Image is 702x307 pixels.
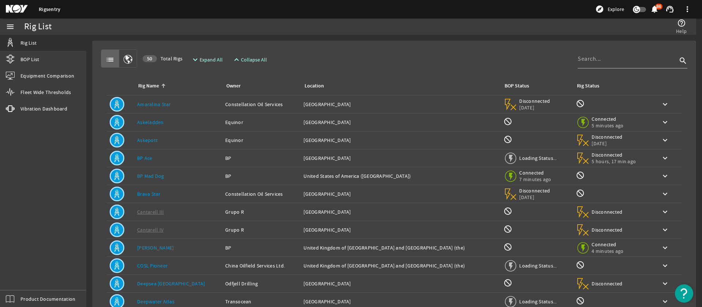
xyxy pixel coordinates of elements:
[232,55,238,64] mat-icon: expand_less
[503,225,512,233] mat-icon: BOP Monitoring not available for this rig
[675,284,693,303] button: Open Resource Center
[6,104,15,113] mat-icon: vibration
[20,72,74,79] span: Equipment Comparison
[576,261,585,269] mat-icon: Rig Monitoring not available for this rig
[592,209,623,215] span: Disconnected
[592,116,623,122] span: Connected
[303,119,498,126] div: [GEOGRAPHIC_DATA]
[519,187,550,194] span: Disconnected
[200,56,223,63] span: Expand All
[576,171,585,180] mat-icon: Rig Monitoring not available for this rig
[661,225,669,234] mat-icon: keyboard_arrow_down
[519,194,550,201] span: [DATE]
[592,140,623,147] span: [DATE]
[225,226,298,233] div: Grupo R
[305,82,324,90] div: Location
[650,5,658,13] button: 86
[303,280,498,287] div: [GEOGRAPHIC_DATA]
[20,105,67,112] span: Vibration Dashboard
[137,280,205,287] a: Deepsea [GEOGRAPHIC_DATA]
[503,207,512,216] mat-icon: BOP Monitoring not available for this rig
[505,82,529,90] div: BOP Status
[138,82,159,90] div: Rig Name
[143,55,182,62] span: Total Rigs
[503,243,512,251] mat-icon: BOP Monitoring not available for this rig
[225,101,298,108] div: Constellation Oil Services
[241,56,267,63] span: Collapse All
[576,189,585,198] mat-icon: Rig Monitoring not available for this rig
[303,172,498,180] div: United States of America ([GEOGRAPHIC_DATA])
[592,248,623,254] span: 4 minutes ago
[137,209,164,215] a: Cantarell III
[519,262,556,269] span: Loading Status...
[661,100,669,109] mat-icon: keyboard_arrow_down
[137,119,164,126] a: Askeladden
[503,135,512,144] mat-icon: BOP Monitoring not available for this rig
[303,190,498,198] div: [GEOGRAPHIC_DATA]
[137,82,216,90] div: Rig Name
[303,101,498,108] div: [GEOGRAPHIC_DATA]
[665,5,674,14] mat-icon: support_agent
[661,279,669,288] mat-icon: keyboard_arrow_down
[225,244,298,251] div: BP
[578,55,677,63] input: Search...
[679,0,696,18] button: more_vert
[519,176,551,183] span: 7 minutes ago
[503,278,512,287] mat-icon: BOP Monitoring not available for this rig
[303,208,498,216] div: [GEOGRAPHIC_DATA]
[661,297,669,306] mat-icon: keyboard_arrow_down
[137,155,152,161] a: BP Ace
[20,56,39,63] span: BOP List
[6,22,15,31] mat-icon: menu
[137,226,163,233] a: Cantarell IV
[225,82,295,90] div: Owner
[137,244,174,251] a: [PERSON_NAME]
[137,262,167,269] a: COSL Pioneer
[661,261,669,270] mat-icon: keyboard_arrow_down
[137,173,164,179] a: BP Mad Dog
[592,151,636,158] span: Disconnected
[24,23,52,30] div: Rig List
[650,5,659,14] mat-icon: notifications
[225,280,298,287] div: Odfjell Drilling
[303,226,498,233] div: [GEOGRAPHIC_DATA]
[661,154,669,162] mat-icon: keyboard_arrow_down
[592,134,623,140] span: Disconnected
[303,262,498,269] div: United Kingdom of [GEOGRAPHIC_DATA] and [GEOGRAPHIC_DATA] (the)
[519,298,556,305] span: Loading Status...
[303,154,498,162] div: [GEOGRAPHIC_DATA]
[592,226,623,233] span: Disconnected
[592,280,623,287] span: Disconnected
[303,298,498,305] div: [GEOGRAPHIC_DATA]
[137,298,174,305] a: Deepwater Atlas
[229,53,270,66] button: Collapse All
[188,53,226,66] button: Expand All
[608,5,624,13] span: Explore
[661,172,669,180] mat-icon: keyboard_arrow_down
[303,82,495,90] div: Location
[592,3,627,15] button: Explore
[303,136,498,144] div: [GEOGRAPHIC_DATA]
[20,39,37,46] span: Rig List
[39,6,60,13] a: Rigsentry
[503,117,512,126] mat-icon: BOP Monitoring not available for this rig
[106,55,114,64] mat-icon: list
[20,89,71,96] span: Fleet Wide Thresholds
[225,208,298,216] div: Grupo R
[519,98,550,104] span: Disconnected
[137,137,158,143] a: Askepott
[679,56,687,65] i: search
[576,296,585,305] mat-icon: Rig Monitoring not available for this rig
[661,118,669,127] mat-icon: keyboard_arrow_down
[225,172,298,180] div: BP
[303,244,498,251] div: United Kingdom of [GEOGRAPHIC_DATA] and [GEOGRAPHIC_DATA] (the)
[137,101,171,108] a: Amaralina Star
[225,262,298,269] div: China Oilfield Services Ltd.
[595,5,604,14] mat-icon: explore
[225,119,298,126] div: Equinor
[661,243,669,252] mat-icon: keyboard_arrow_down
[519,155,556,161] span: Loading Status...
[519,169,551,176] span: Connected
[661,207,669,216] mat-icon: keyboard_arrow_down
[577,82,599,90] div: Rig Status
